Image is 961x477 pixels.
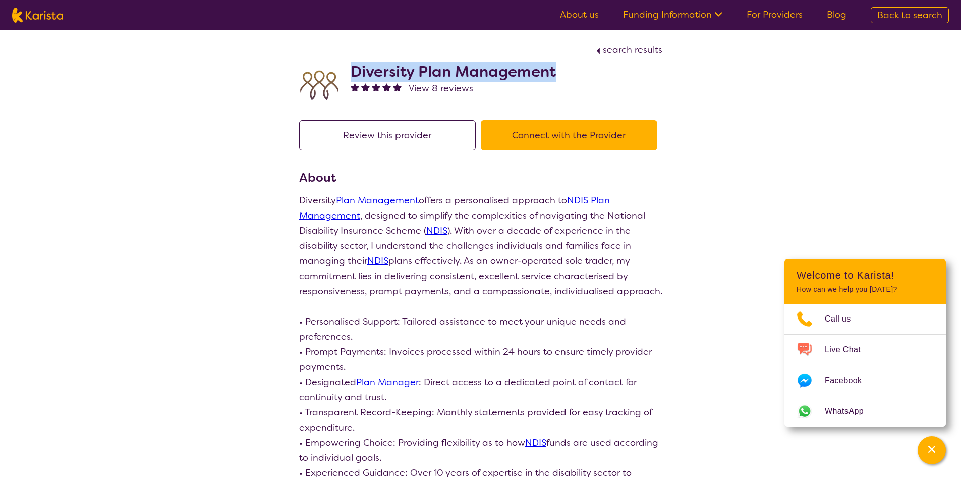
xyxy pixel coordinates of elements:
[393,83,402,91] img: fullstar
[784,259,946,427] div: Channel Menu
[784,304,946,427] ul: Choose channel
[825,311,863,327] span: Call us
[784,396,946,427] a: Web link opens in a new tab.
[918,436,946,464] button: Channel Menu
[351,83,359,91] img: fullstar
[299,129,481,141] a: Review this provider
[367,255,388,267] a: NDIS
[361,83,370,91] img: fullstar
[299,65,340,105] img: duqvjtfkvnzb31ymex15.png
[481,120,657,150] button: Connect with the Provider
[299,169,662,187] h3: About
[623,9,722,21] a: Funding Information
[12,8,63,23] img: Karista logo
[594,44,662,56] a: search results
[797,285,934,294] p: How can we help you [DATE]?
[426,225,447,237] a: NDIS
[877,9,942,21] span: Back to search
[567,194,588,206] a: NDIS
[825,373,874,388] span: Facebook
[481,129,662,141] a: Connect with the Provider
[797,269,934,281] h2: Welcome to Karista!
[382,83,391,91] img: fullstar
[356,376,419,388] a: Plan Manager
[827,9,846,21] a: Blog
[372,83,380,91] img: fullstar
[603,44,662,56] span: search results
[871,7,949,23] a: Back to search
[336,194,419,206] a: Plan Management
[299,120,476,150] button: Review this provider
[825,404,876,419] span: WhatsApp
[409,81,473,96] a: View 8 reviews
[747,9,803,21] a: For Providers
[560,9,599,21] a: About us
[409,82,473,94] span: View 8 reviews
[525,437,546,449] a: NDIS
[825,342,873,357] span: Live Chat
[351,63,556,81] h2: Diversity Plan Management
